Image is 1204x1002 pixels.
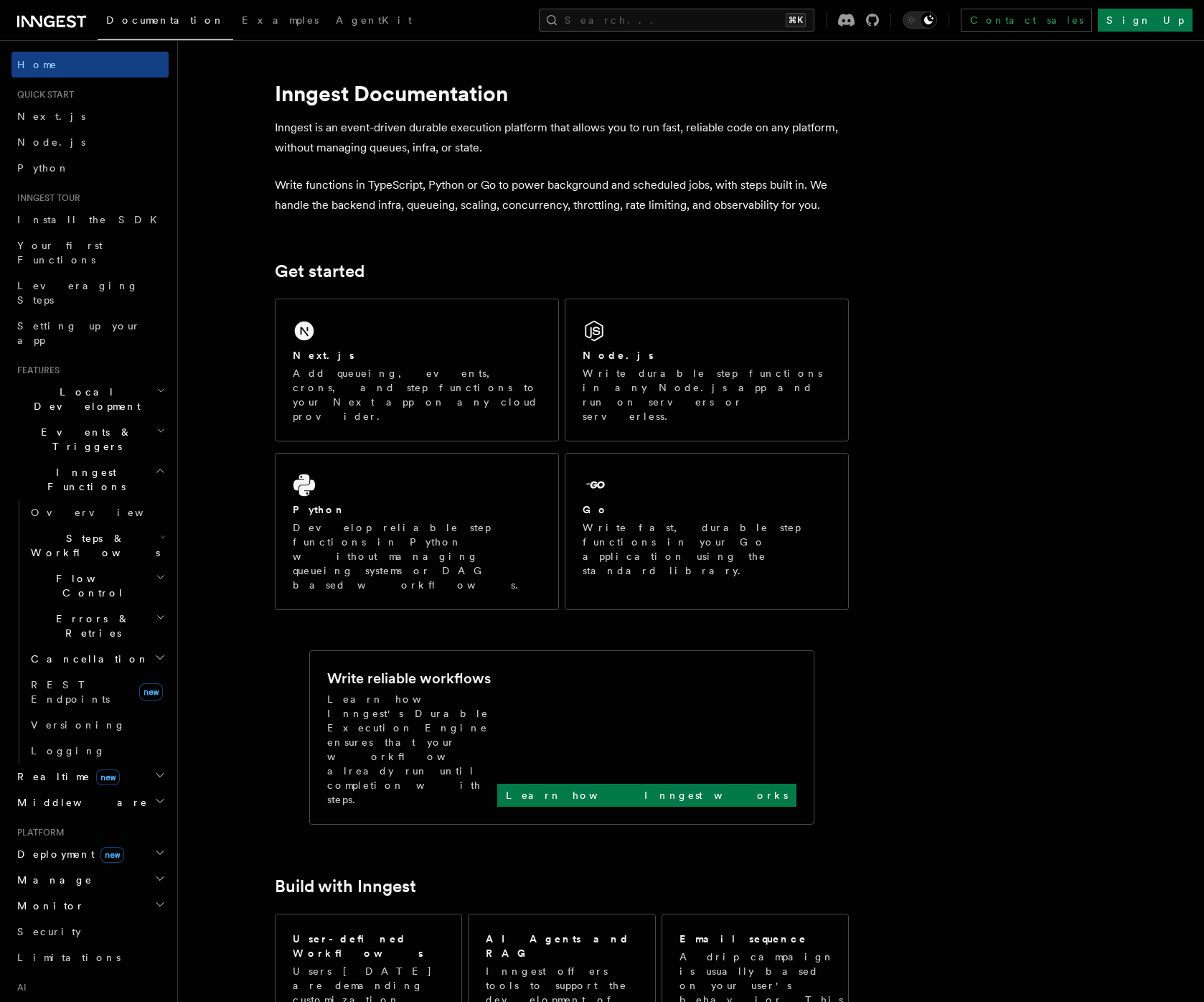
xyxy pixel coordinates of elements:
[17,111,85,122] span: Next.js
[11,52,169,78] a: Home
[293,932,444,960] h2: User-defined Workflows
[583,348,654,362] h2: Node.js
[11,273,169,313] a: Leveraging Steps
[17,57,57,72] span: Home
[961,9,1092,32] a: Contact sales
[11,313,169,353] a: Setting up your app
[17,136,85,148] span: Node.js
[11,233,169,273] a: Your first Functions
[275,453,559,610] a: PythonDevelop reliable step functions in Python without managing queueing systems or DAG based wo...
[25,646,169,672] button: Cancellation
[275,261,365,281] a: Get started
[679,932,807,946] h2: Email sequence
[11,790,169,815] button: Middleware
[497,784,796,807] a: Learn how Inngest works
[25,566,169,606] button: Flow Control
[25,531,160,560] span: Steps & Workflows
[25,652,149,666] span: Cancellation
[293,520,541,592] p: Develop reliable step functions in Python without managing queueing systems or DAG based workflows.
[11,764,169,790] button: Realtimenew
[565,453,849,610] a: GoWrite fast, durable step functions in your Go application using the standard library.
[327,692,497,807] p: Learn how Inngest's Durable Execution Engine ensures that your workflow already run until complet...
[25,525,169,566] button: Steps & Workflows
[31,507,179,518] span: Overview
[242,14,319,26] span: Examples
[11,945,169,970] a: Limitations
[275,118,849,158] p: Inngest is an event-driven durable execution platform that allows you to run fast, reliable code ...
[31,679,110,705] span: REST Endpoints
[17,280,138,306] span: Leveraging Steps
[11,379,169,419] button: Local Development
[11,847,124,861] span: Deployment
[25,738,169,764] a: Logging
[106,14,225,26] span: Documentation
[486,932,639,960] h2: AI Agents and RAG
[293,366,541,423] p: Add queueing, events, crons, and step functions to your Next app on any cloud provider.
[96,769,120,785] span: new
[25,500,169,525] a: Overview
[100,847,124,863] span: new
[25,712,169,738] a: Versioning
[11,129,169,155] a: Node.js
[11,459,169,500] button: Inngest Functions
[11,982,27,993] span: AI
[565,299,849,441] a: Node.jsWrite durable step functions in any Node.js app and run on servers or serverless.
[11,425,156,454] span: Events & Triggers
[327,4,420,39] a: AgentKit
[583,366,831,423] p: Write durable step functions in any Node.js app and run on servers or serverless.
[903,11,937,29] button: Toggle dark mode
[275,299,559,441] a: Next.jsAdd queueing, events, crons, and step functions to your Next app on any cloud provider.
[275,80,849,106] h1: Inngest Documentation
[25,672,169,712] a: REST Endpointsnew
[11,769,120,784] span: Realtime
[11,419,169,459] button: Events & Triggers
[11,899,85,913] span: Monitor
[11,867,169,893] button: Manage
[11,893,169,919] button: Monitor
[25,606,169,646] button: Errors & Retries
[31,719,126,731] span: Versioning
[17,952,121,963] span: Limitations
[583,502,608,517] h2: Go
[139,683,163,701] span: new
[11,795,148,810] span: Middleware
[583,520,831,578] p: Write fast, durable step functions in your Go application using the standard library.
[11,873,93,887] span: Manage
[275,175,849,215] p: Write functions in TypeScript, Python or Go to power background and scheduled jobs, with steps bu...
[786,13,806,27] kbd: ⌘K
[11,385,156,413] span: Local Development
[25,612,156,640] span: Errors & Retries
[336,14,412,26] span: AgentKit
[11,89,74,100] span: Quick start
[11,841,169,867] button: Deploymentnew
[275,876,416,896] a: Build with Inngest
[11,365,60,376] span: Features
[31,745,105,757] span: Logging
[11,827,65,838] span: Platform
[11,919,169,945] a: Security
[293,348,354,362] h2: Next.js
[17,162,70,174] span: Python
[1098,9,1193,32] a: Sign Up
[98,4,233,40] a: Documentation
[11,192,80,204] span: Inngest tour
[506,788,788,802] p: Learn how Inngest works
[11,103,169,129] a: Next.js
[17,240,103,266] span: Your first Functions
[11,207,169,233] a: Install the SDK
[25,571,156,600] span: Flow Control
[11,155,169,181] a: Python
[17,926,81,937] span: Security
[11,465,155,494] span: Inngest Functions
[327,668,491,688] h2: Write reliable workflows
[11,500,169,764] div: Inngest Functions
[17,214,166,225] span: Install the SDK
[233,4,327,39] a: Examples
[539,9,814,32] button: Search...⌘K
[293,502,346,517] h2: Python
[17,320,141,346] span: Setting up your app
